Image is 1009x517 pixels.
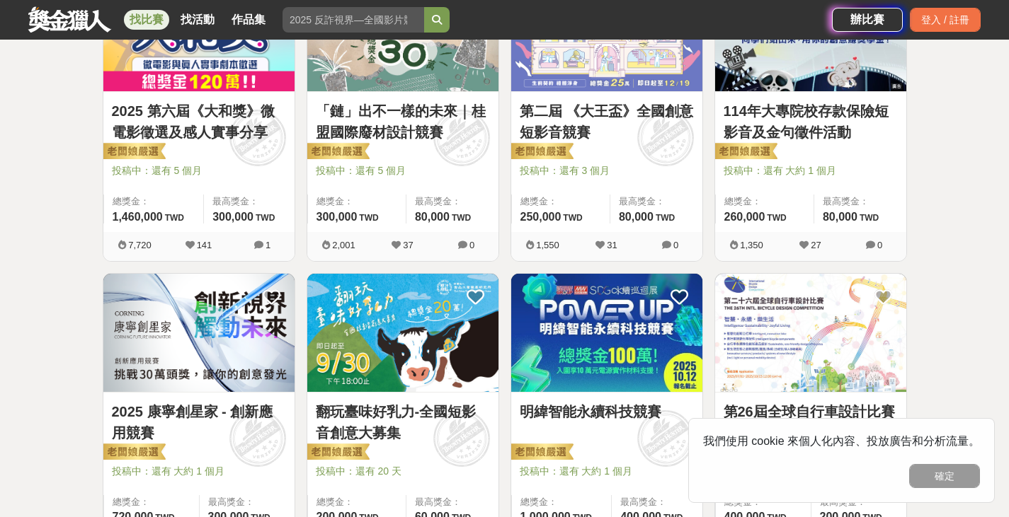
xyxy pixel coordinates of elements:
[112,401,286,443] a: 2025 康寧創星家 - 創新應用競賽
[767,213,786,223] span: TWD
[619,211,654,223] span: 80,000
[724,211,765,223] span: 260,000
[112,163,286,178] span: 投稿中：還有 5 個月
[316,401,490,443] a: 翻玩臺味好乳力-全國短影音創意大募集
[415,211,450,223] span: 80,000
[317,194,397,209] span: 總獎金：
[724,100,898,143] a: 114年大專院校存款保險短影音及金句徵件活動
[113,211,163,223] span: 1,460,000
[307,274,498,392] img: Cover Image
[332,240,355,250] span: 2,001
[508,142,574,162] img: 老闆娘嚴選
[469,240,474,250] span: 0
[101,443,166,463] img: 老闆娘嚴選
[452,213,471,223] span: TWD
[508,443,574,463] img: 老闆娘嚴選
[619,194,694,209] span: 最高獎金：
[415,495,490,509] span: 最高獎金：
[175,10,220,30] a: 找活動
[724,194,805,209] span: 總獎金：
[910,8,981,32] div: 登入 / 註冊
[128,240,152,250] span: 7,720
[877,240,882,250] span: 0
[256,213,275,223] span: TWD
[520,194,601,209] span: 總獎金：
[715,274,906,393] a: Cover Image
[563,213,582,223] span: TWD
[823,194,898,209] span: 最高獎金：
[811,240,821,250] span: 27
[304,443,370,463] img: 老闆娘嚴選
[415,194,490,209] span: 最高獎金：
[266,240,270,250] span: 1
[520,163,694,178] span: 投稿中：還有 3 個月
[113,495,190,509] span: 總獎金：
[304,142,370,162] img: 老闆娘嚴選
[520,401,694,422] a: 明緯智能永續科技競賽
[712,142,777,162] img: 老闆娘嚴選
[226,10,271,30] a: 作品集
[520,464,694,479] span: 投稿中：還有 大約 1 個月
[103,274,295,393] a: Cover Image
[520,211,561,223] span: 250,000
[316,464,490,479] span: 投稿中：還有 20 天
[316,100,490,143] a: 「鏈」出不一樣的未來｜桂盟國際廢材設計競賽
[724,163,898,178] span: 投稿中：還有 大約 1 個月
[715,274,906,392] img: Cover Image
[607,240,617,250] span: 31
[673,240,678,250] span: 0
[520,495,603,509] span: 總獎金：
[832,8,903,32] a: 辦比賽
[520,100,694,143] a: 第二屆 《大王盃》全國創意短影音競賽
[113,194,195,209] span: 總獎金：
[197,240,212,250] span: 141
[511,274,702,393] a: Cover Image
[283,7,424,33] input: 2025 反詐視界—全國影片競賽
[208,495,286,509] span: 最高獎金：
[212,194,285,209] span: 最高獎金：
[316,163,490,178] span: 投稿中：還有 5 個月
[103,274,295,392] img: Cover Image
[359,213,378,223] span: TWD
[724,401,898,443] a: 第26屆全球自行車設計比賽(IBDC)
[112,464,286,479] span: 投稿中：還有 大約 1 個月
[703,435,980,447] span: 我們使用 cookie 來個人化內容、投放廣告和分析流量。
[212,211,253,223] span: 300,000
[165,213,184,223] span: TWD
[909,464,980,488] button: 確定
[656,213,675,223] span: TWD
[860,213,879,223] span: TWD
[101,142,166,162] img: 老闆娘嚴選
[403,240,413,250] span: 37
[112,100,286,143] a: 2025 第六屆《大和獎》微電影徵選及感人實事分享
[317,495,397,509] span: 總獎金：
[536,240,559,250] span: 1,550
[124,10,169,30] a: 找比賽
[620,495,693,509] span: 最高獎金：
[823,211,857,223] span: 80,000
[740,240,763,250] span: 1,350
[307,274,498,393] a: Cover Image
[317,211,358,223] span: 300,000
[511,274,702,392] img: Cover Image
